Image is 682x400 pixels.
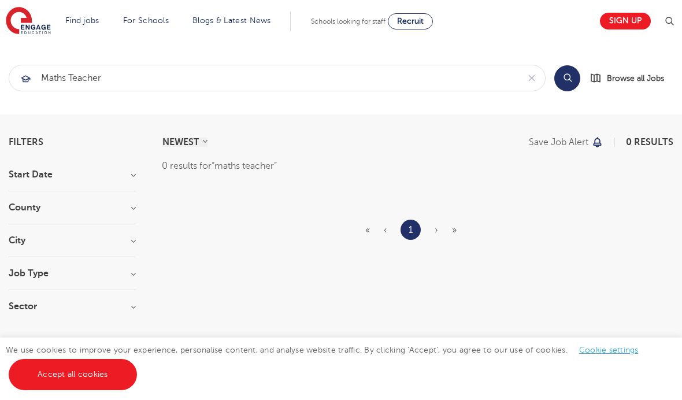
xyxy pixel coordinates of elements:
span: › [435,225,438,235]
h3: Sector [9,302,136,311]
span: ‹ [384,225,387,235]
a: 1 [409,223,413,238]
span: Recruit [397,17,424,25]
span: « [365,225,370,235]
div: 0 results for [162,158,673,173]
span: 0 results [626,137,673,147]
span: Filters [9,138,43,147]
div: Submit [9,65,546,91]
span: Browse all Jobs [607,72,664,85]
button: Save job alert [529,138,603,147]
a: Accept all cookies [9,359,137,390]
h3: County [9,203,136,212]
button: Clear [518,65,545,91]
span: We use cookies to improve your experience, personalise content, and analyse website traffic. By c... [6,346,650,379]
img: Engage Education [6,7,51,36]
p: Save job alert [529,138,588,147]
span: » [452,225,457,235]
a: Find jobs [65,16,99,25]
input: Submit [9,65,518,91]
q: maths teacher [212,161,277,171]
a: Blogs & Latest News [192,16,271,25]
a: Browse all Jobs [590,72,673,85]
h3: City [9,236,136,245]
span: Schools looking for staff [311,17,386,25]
a: Sign up [600,13,651,29]
button: Search [554,65,580,91]
a: For Schools [123,16,169,25]
a: Cookie settings [579,346,639,354]
a: Recruit [388,13,433,29]
h3: Job Type [9,269,136,278]
h3: Start Date [9,170,136,179]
